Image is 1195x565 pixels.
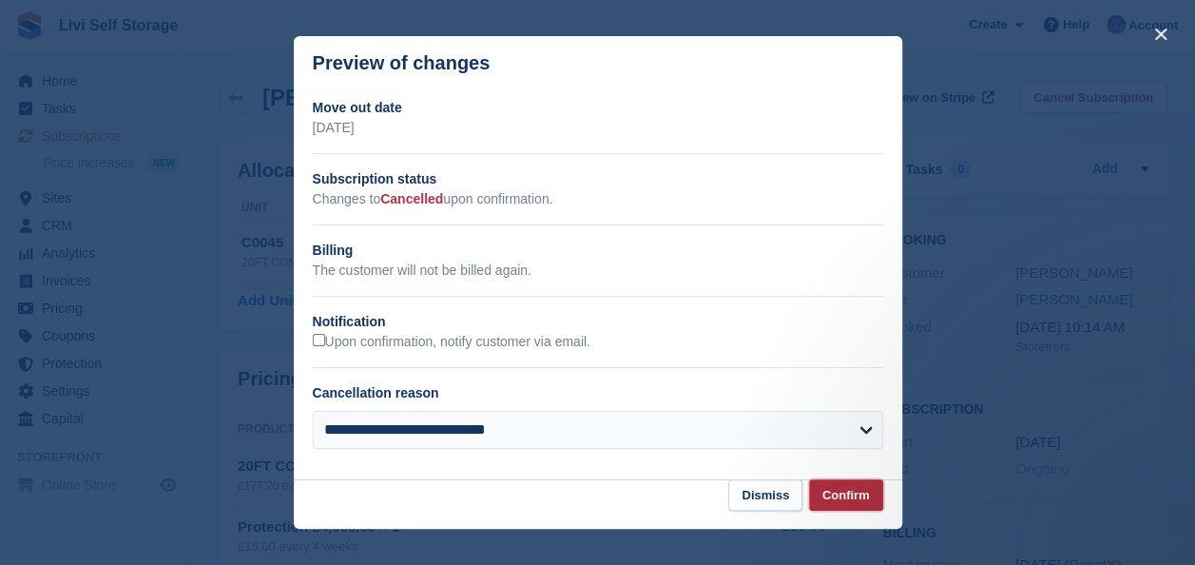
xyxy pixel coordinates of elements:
[313,334,325,346] input: Upon confirmation, notify customer via email.
[313,189,883,209] p: Changes to upon confirmation.
[313,385,439,400] label: Cancellation reason
[313,169,883,189] h2: Subscription status
[313,118,883,138] p: [DATE]
[313,312,883,332] h2: Notification
[809,479,883,511] button: Confirm
[313,52,491,74] p: Preview of changes
[313,98,883,118] h2: Move out date
[380,191,443,206] span: Cancelled
[313,261,883,281] p: The customer will not be billed again.
[313,241,883,261] h2: Billing
[1146,19,1176,49] button: close
[313,334,590,351] label: Upon confirmation, notify customer via email.
[728,479,802,511] button: Dismiss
